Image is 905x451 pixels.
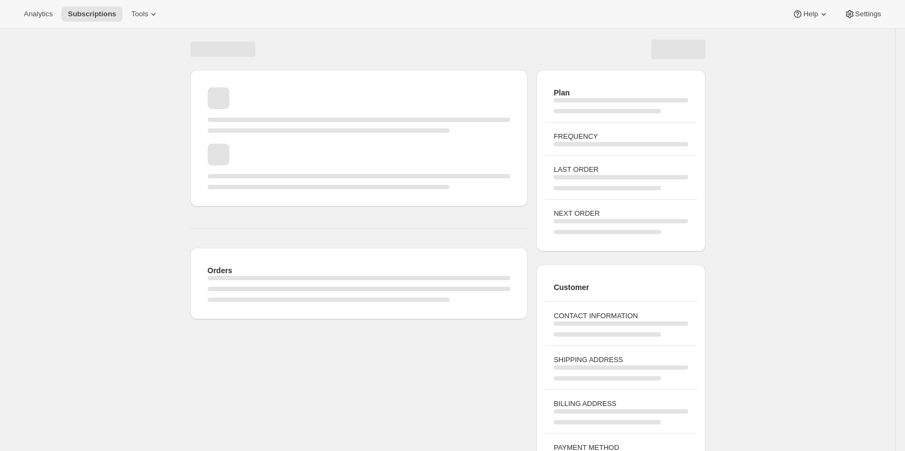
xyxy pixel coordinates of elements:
[131,10,148,18] span: Tools
[554,282,688,293] h2: Customer
[17,7,59,22] button: Analytics
[61,7,123,22] button: Subscriptions
[554,398,688,409] h3: BILLING ADDRESS
[554,355,688,365] h3: SHIPPING ADDRESS
[24,10,53,18] span: Analytics
[554,87,688,98] h2: Plan
[803,10,818,18] span: Help
[125,7,165,22] button: Tools
[855,10,881,18] span: Settings
[786,7,835,22] button: Help
[554,311,688,321] h3: CONTACT INFORMATION
[554,131,688,142] h3: FREQUENCY
[554,208,688,219] h3: NEXT ORDER
[208,265,511,276] h2: Orders
[554,164,688,175] h3: LAST ORDER
[68,10,116,18] span: Subscriptions
[838,7,888,22] button: Settings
